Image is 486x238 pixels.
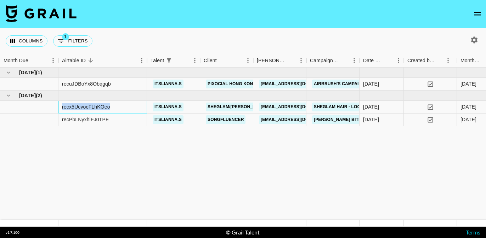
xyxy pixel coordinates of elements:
a: [EMAIL_ADDRESS][DOMAIN_NAME] [259,103,338,111]
div: recuJDBoYx8Obqgqb [62,80,111,87]
a: itslianna.s [153,80,183,88]
div: Campaign (Type) [306,54,360,68]
a: Terms [466,229,480,236]
button: Menu [190,55,200,66]
button: Menu [136,55,147,66]
button: Sort [339,56,349,65]
a: [PERSON_NAME] bitin list phase 2 [312,115,395,124]
button: Sort [435,56,445,65]
div: Aug '25 [460,103,476,110]
a: Pixocial Hong Kong Limited [206,80,277,88]
a: [EMAIL_ADDRESS][DOMAIN_NAME] [259,80,338,88]
button: Sort [217,56,227,65]
a: Songfluencer [206,115,245,124]
div: Airtable ID [58,54,147,68]
div: 14/8/2025 [363,103,379,110]
button: Sort [86,56,96,65]
a: SHEGLAM HAIR - Locked In Collection Campaign [312,103,431,111]
a: [EMAIL_ADDRESS][DOMAIN_NAME] [259,115,338,124]
button: Show filters [53,35,92,47]
span: [DATE] [19,92,36,99]
span: ( 2 ) [36,92,42,99]
img: Grail Talent [6,5,77,22]
div: Date Created [363,54,383,68]
button: Menu [349,55,360,66]
div: Booker [253,54,306,68]
div: Client [200,54,253,68]
div: Created by Grail Team [404,54,457,68]
a: Airbrush's campaign - Hot hair summer @itslianna.s [312,80,445,88]
button: Menu [243,55,253,66]
div: Month Due [460,54,481,68]
div: 6/8/2025 [363,116,379,123]
div: 1 active filter [164,56,174,65]
div: Campaign (Type) [310,54,339,68]
div: Talent [151,54,164,68]
div: © Grail Talent [226,229,260,236]
div: Aug '25 [460,116,476,123]
button: Show filters [164,56,174,65]
div: Created by Grail Team [407,54,435,68]
a: SHEGLAM/[PERSON_NAME] [206,103,269,111]
button: hide children [4,91,13,100]
button: Menu [443,55,453,66]
a: itslianna.s [153,103,183,111]
span: 1 [62,33,69,40]
div: Jul '25 [460,80,476,87]
div: recPbLNyxhlFJ0TPE [62,116,109,123]
div: Client [204,54,217,68]
button: Sort [383,56,393,65]
button: Select columns [6,35,47,47]
div: Talent [147,54,200,68]
button: open drawer [470,7,485,21]
button: Sort [286,56,296,65]
div: Airtable ID [62,54,86,68]
div: [PERSON_NAME] [257,54,286,68]
a: itslianna.s [153,115,183,124]
div: Month Due [4,54,28,68]
div: v 1.7.100 [6,230,19,235]
button: Sort [174,56,184,65]
div: 27/7/2025 [363,80,379,87]
button: Sort [28,56,38,65]
button: Menu [393,55,404,66]
span: [DATE] [19,69,36,76]
button: Menu [296,55,306,66]
span: ( 1 ) [36,69,42,76]
div: Date Created [360,54,404,68]
div: recx5UcvocFLhKOeo [62,103,110,110]
button: Menu [48,55,58,66]
button: hide children [4,68,13,77]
